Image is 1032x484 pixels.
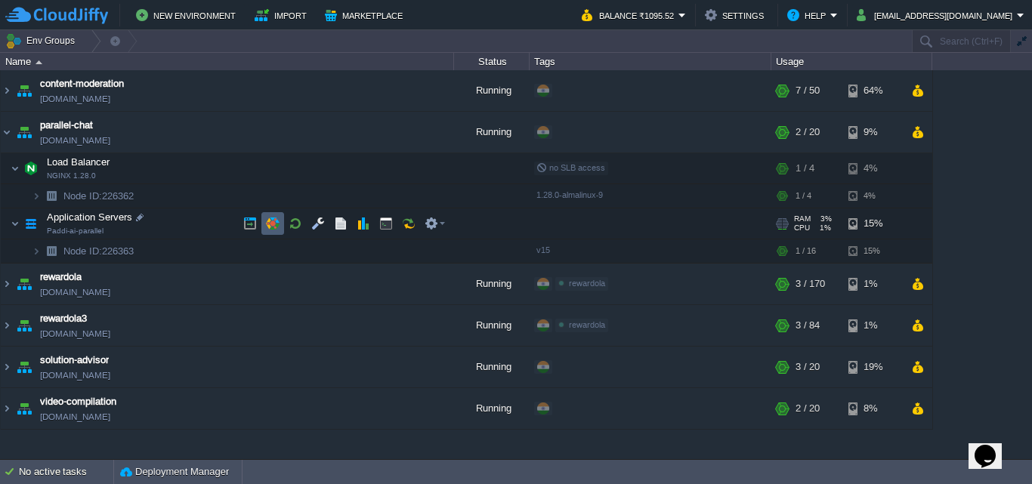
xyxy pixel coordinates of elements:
a: rewardola [40,270,82,285]
a: [DOMAIN_NAME] [40,285,110,300]
div: Tags [530,53,771,70]
div: 1% [848,264,898,304]
img: AMDAwAAAACH5BAEAAAAALAAAAAABAAEAAAICRAEAOw== [32,184,41,208]
div: 15% [848,208,898,239]
a: parallel-chat [40,118,93,133]
span: 1% [816,224,831,233]
button: [EMAIL_ADDRESS][DOMAIN_NAME] [857,6,1017,24]
img: AMDAwAAAACH5BAEAAAAALAAAAAABAAEAAAICRAEAOw== [14,264,35,304]
img: AMDAwAAAACH5BAEAAAAALAAAAAABAAEAAAICRAEAOw== [1,305,13,346]
button: Import [255,6,311,24]
span: RAM [794,214,811,224]
span: rewardola [569,279,605,288]
span: NGINX 1.28.0 [47,171,96,180]
button: Balance ₹1095.52 [582,6,678,24]
span: 1.28.0-almalinux-9 [536,190,603,199]
a: [DOMAIN_NAME] [40,368,110,383]
div: 1 / 4 [796,184,811,208]
img: AMDAwAAAACH5BAEAAAAALAAAAAABAAEAAAICRAEAOw== [14,388,35,429]
div: 4% [848,184,898,208]
a: Application ServersPaddi-ai-parallel [45,211,134,223]
div: Running [454,347,530,387]
div: 3 / 84 [796,305,820,346]
div: Usage [772,53,932,70]
img: AMDAwAAAACH5BAEAAAAALAAAAAABAAEAAAICRAEAOw== [1,388,13,429]
a: [DOMAIN_NAME] [40,326,110,341]
div: 64% [848,70,898,111]
div: 3 / 20 [796,347,820,387]
a: Node ID:226362 [62,190,136,202]
span: no SLB access [536,163,605,172]
button: Deployment Manager [120,464,229,479]
span: Application Servers [45,211,134,224]
div: Running [454,70,530,111]
div: Running [454,112,530,153]
img: AMDAwAAAACH5BAEAAAAALAAAAAABAAEAAAICRAEAOw== [1,347,13,387]
img: AMDAwAAAACH5BAEAAAAALAAAAAABAAEAAAICRAEAOw== [1,70,13,111]
img: AMDAwAAAACH5BAEAAAAALAAAAAABAAEAAAICRAEAOw== [14,347,35,387]
div: Running [454,305,530,346]
img: AMDAwAAAACH5BAEAAAAALAAAAAABAAEAAAICRAEAOw== [20,208,42,239]
span: Load Balancer [45,156,112,168]
span: Paddi-ai-parallel [47,227,104,236]
button: Settings [705,6,768,24]
a: Load BalancerNGINX 1.28.0 [45,156,112,168]
span: 3% [817,214,832,224]
img: AMDAwAAAACH5BAEAAAAALAAAAAABAAEAAAICRAEAOw== [14,305,35,346]
img: AMDAwAAAACH5BAEAAAAALAAAAAABAAEAAAICRAEAOw== [11,208,20,239]
div: No active tasks [19,460,113,484]
img: AMDAwAAAACH5BAEAAAAALAAAAAABAAEAAAICRAEAOw== [11,153,20,183]
div: 3 / 170 [796,264,825,304]
iframe: chat widget [969,424,1017,469]
div: 1 / 16 [796,239,816,263]
button: Marketplace [325,6,407,24]
div: Running [454,264,530,304]
div: Status [455,53,529,70]
span: 226363 [62,245,136,257]
img: AMDAwAAAACH5BAEAAAAALAAAAAABAAEAAAICRAEAOw== [1,264,13,304]
div: 19% [848,347,898,387]
div: 1% [848,305,898,346]
div: Name [2,53,453,70]
div: 1 / 4 [796,153,814,183]
a: [DOMAIN_NAME] [40,91,110,106]
img: AMDAwAAAACH5BAEAAAAALAAAAAABAAEAAAICRAEAOw== [32,239,41,263]
div: 2 / 20 [796,388,820,429]
button: New Environment [136,6,240,24]
a: video-compilation [40,394,116,409]
span: Node ID: [63,245,102,257]
div: Running [454,388,530,429]
img: AMDAwAAAACH5BAEAAAAALAAAAAABAAEAAAICRAEAOw== [1,112,13,153]
span: 226362 [62,190,136,202]
img: AMDAwAAAACH5BAEAAAAALAAAAAABAAEAAAICRAEAOw== [14,112,35,153]
img: AMDAwAAAACH5BAEAAAAALAAAAAABAAEAAAICRAEAOw== [36,60,42,64]
div: 2 / 20 [796,112,820,153]
button: Env Groups [5,30,80,51]
img: CloudJiffy [5,6,108,25]
div: 15% [848,239,898,263]
a: content-moderation [40,76,124,91]
a: Node ID:226363 [62,245,136,257]
a: rewardola3 [40,311,87,326]
div: 8% [848,388,898,429]
img: AMDAwAAAACH5BAEAAAAALAAAAAABAAEAAAICRAEAOw== [41,239,62,263]
div: 4% [848,153,898,183]
span: Node ID: [63,190,102,202]
span: CPU [794,224,810,233]
img: AMDAwAAAACH5BAEAAAAALAAAAAABAAEAAAICRAEAOw== [14,70,35,111]
a: [DOMAIN_NAME] [40,133,110,148]
div: 7 / 50 [796,70,820,111]
img: AMDAwAAAACH5BAEAAAAALAAAAAABAAEAAAICRAEAOw== [20,153,42,183]
span: rewardola [569,320,605,329]
div: 9% [848,112,898,153]
img: AMDAwAAAACH5BAEAAAAALAAAAAABAAEAAAICRAEAOw== [41,184,62,208]
a: [DOMAIN_NAME] [40,409,110,424]
a: solution-advisor [40,353,109,368]
span: v15 [536,245,550,254]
